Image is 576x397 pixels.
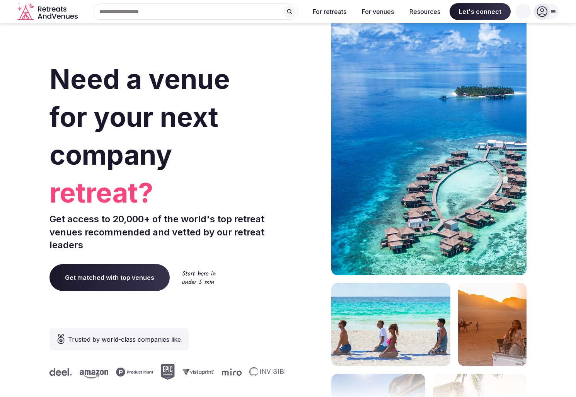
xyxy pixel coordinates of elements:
[221,368,240,376] svg: Miro company logo
[48,368,71,376] svg: Deel company logo
[49,174,285,212] span: retreat?
[49,63,230,171] span: Need a venue for your next company
[49,264,170,291] a: Get matched with top venues
[356,3,400,20] button: For venues
[331,283,450,366] img: yoga on tropical beach
[49,213,285,252] p: Get access to 20,000+ of the world's top retreat venues recommended and vetted by our retreat lea...
[403,3,446,20] button: Resources
[68,335,181,344] span: Trusted by world-class companies like
[458,283,527,366] img: woman sitting in back of truck with camels
[181,369,213,375] svg: Vistaprint company logo
[182,271,216,284] img: Start here in under 5 min
[17,3,79,20] a: Visit the homepage
[248,367,291,377] svg: Invisible company logo
[17,3,79,20] svg: Retreats and Venues company logo
[307,3,353,20] button: For retreats
[160,364,174,380] svg: Epic Games company logo
[450,3,511,20] span: Let's connect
